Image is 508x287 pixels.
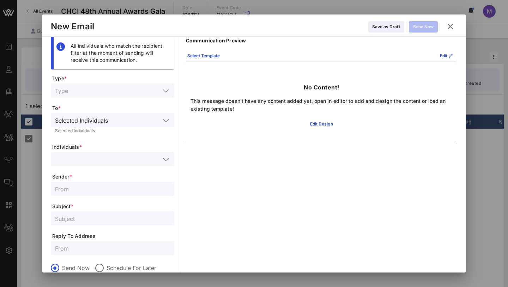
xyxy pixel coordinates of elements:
[52,173,174,180] span: Sender
[436,50,457,61] button: Edit
[51,113,174,127] div: Selected Individuals
[55,184,170,193] input: From
[62,264,90,271] label: Send Now
[183,50,224,61] button: Select Template
[55,214,170,223] input: Subject
[409,21,438,33] button: Send Now
[71,42,169,64] div: All individuals who match the recipient filter at the moment of sending will receive this communi...
[55,86,160,95] input: Type
[413,23,434,30] div: Send Now
[52,143,174,151] span: Individuals
[186,37,457,45] p: Communication Preview
[310,121,333,128] div: Edit Design
[368,21,404,33] button: Save as Draft
[52,75,174,82] span: Type
[52,233,174,240] span: Reply To Address
[372,23,400,30] div: Save as Draft
[51,21,94,32] div: New Email
[52,203,174,210] span: Subject
[55,244,170,253] input: From
[190,97,453,113] p: This message doesn't have any content added yet, open in editor to add and design the content or ...
[55,117,108,124] div: Selected Individuals
[306,118,337,130] button: Edit Design
[304,83,339,92] p: No Content!
[55,129,170,133] div: Selected Individuals
[440,52,453,59] div: Edit
[52,105,174,112] span: To
[107,264,156,271] label: Schedule For Later
[187,52,220,59] div: Select Template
